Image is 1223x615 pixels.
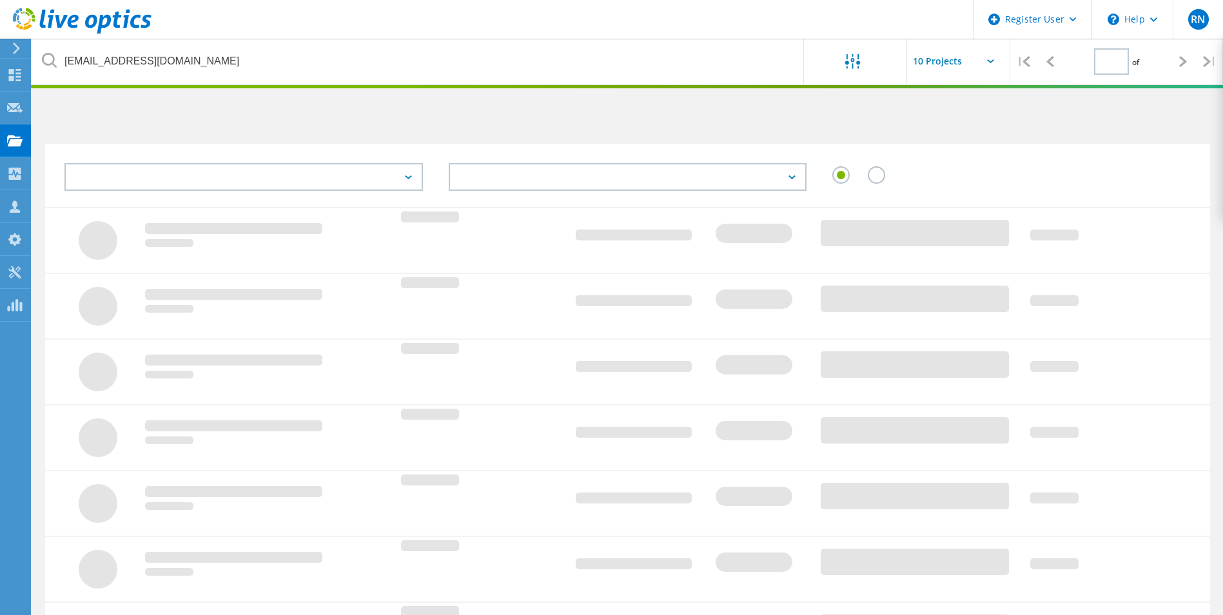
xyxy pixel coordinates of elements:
[1108,14,1119,25] svg: \n
[1132,57,1139,68] span: of
[1197,39,1223,84] div: |
[1191,14,1206,24] span: RN
[1010,39,1037,84] div: |
[13,27,152,36] a: Live Optics Dashboard
[32,39,805,84] input: undefined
